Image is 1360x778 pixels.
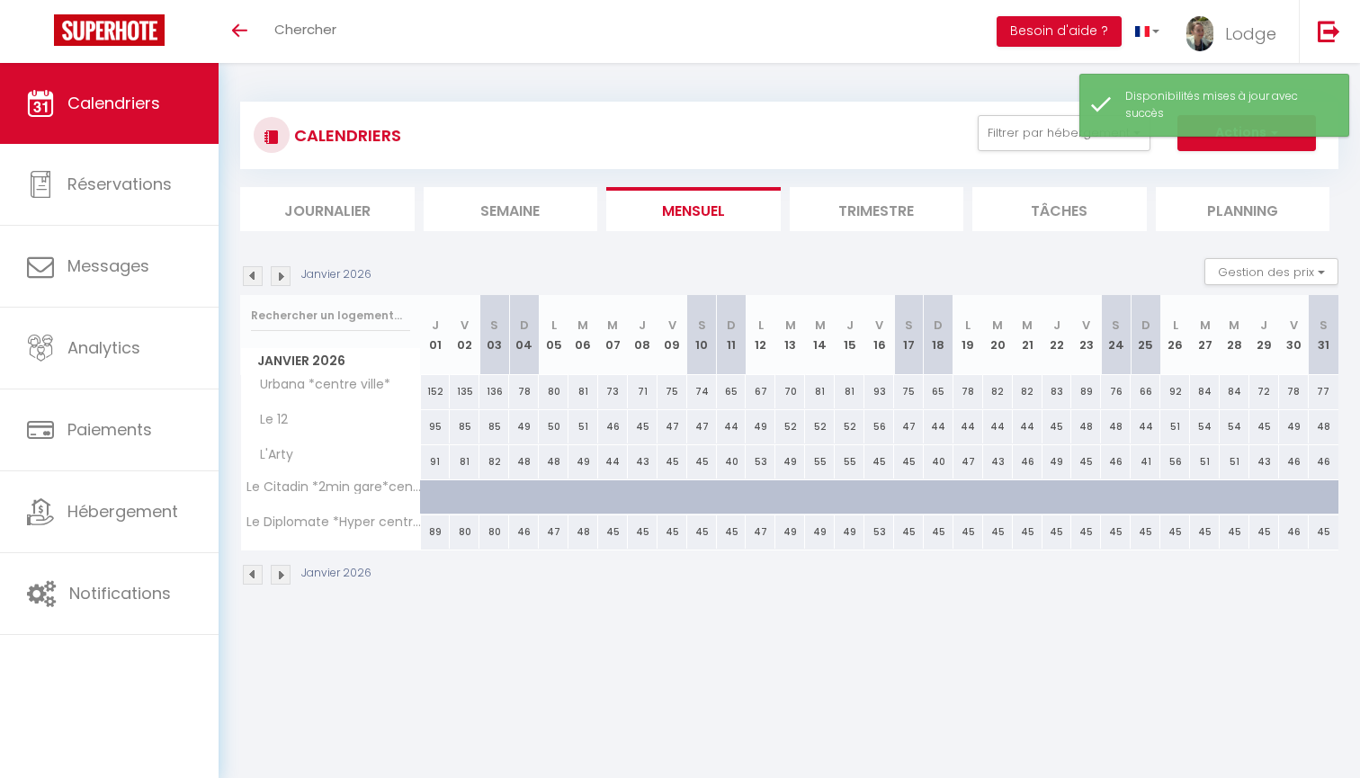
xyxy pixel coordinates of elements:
th: 23 [1071,295,1101,375]
button: Besoin d'aide ? [997,16,1122,47]
span: Hébergement [67,500,178,523]
div: 45 [894,515,924,549]
span: Notifications [69,582,171,604]
div: 93 [864,375,894,408]
abbr: J [639,317,646,334]
div: 76 [1101,375,1131,408]
button: Gestion des prix [1204,258,1338,285]
div: 44 [953,410,983,443]
div: 51 [1160,410,1190,443]
div: 43 [628,445,658,478]
div: 45 [1220,515,1249,549]
abbr: M [1229,317,1239,334]
span: Urbana *centre ville* [244,375,395,395]
abbr: V [668,317,676,334]
div: 78 [1279,375,1309,408]
div: 40 [717,445,747,478]
div: 51 [568,410,598,443]
div: 85 [450,410,479,443]
div: 46 [509,515,539,549]
th: 18 [924,295,953,375]
div: 135 [450,375,479,408]
li: Mensuel [606,187,781,231]
div: Disponibilités mises à jour avec succès [1125,88,1330,122]
p: Janvier 2026 [301,565,371,582]
div: 47 [658,410,687,443]
th: 04 [509,295,539,375]
abbr: J [1260,317,1267,334]
span: Janvier 2026 [241,348,420,374]
div: 95 [421,410,451,443]
th: 30 [1279,295,1309,375]
div: 47 [894,410,924,443]
th: 28 [1220,295,1249,375]
abbr: S [698,317,706,334]
div: 52 [805,410,835,443]
div: 45 [658,445,687,478]
div: 45 [894,445,924,478]
img: Super Booking [54,14,165,46]
div: 54 [1190,410,1220,443]
li: Trimestre [790,187,964,231]
span: Le 12 [244,410,311,430]
div: 52 [775,410,805,443]
div: 47 [539,515,568,549]
div: 47 [687,410,717,443]
p: Janvier 2026 [301,266,371,283]
h3: CALENDRIERS [290,115,401,156]
div: 45 [1160,515,1190,549]
div: 53 [864,515,894,549]
div: 46 [1309,445,1338,478]
div: 73 [598,375,628,408]
abbr: M [815,317,826,334]
div: 75 [658,375,687,408]
div: 82 [983,375,1013,408]
div: 44 [1013,410,1042,443]
abbr: M [577,317,588,334]
div: 44 [924,410,953,443]
div: 55 [805,445,835,478]
th: 20 [983,295,1013,375]
th: 14 [805,295,835,375]
div: 40 [924,445,953,478]
th: 25 [1131,295,1160,375]
span: Messages [67,255,149,277]
abbr: L [965,317,971,334]
div: 55 [835,445,864,478]
div: 45 [687,445,717,478]
th: 03 [479,295,509,375]
div: 46 [1279,515,1309,549]
div: 75 [894,375,924,408]
div: 45 [864,445,894,478]
div: 45 [983,515,1013,549]
span: Lodge [1225,22,1276,45]
abbr: V [461,317,469,334]
abbr: J [846,317,854,334]
abbr: M [992,317,1003,334]
div: 50 [539,410,568,443]
div: 45 [924,515,953,549]
div: 72 [1249,375,1279,408]
span: Calendriers [67,92,160,114]
th: 16 [864,295,894,375]
div: 45 [628,515,658,549]
div: 81 [835,375,864,408]
div: 45 [1249,515,1279,549]
div: 48 [568,515,598,549]
div: 89 [1071,375,1101,408]
div: 45 [1013,515,1042,549]
div: 48 [1309,410,1338,443]
abbr: S [905,317,913,334]
abbr: J [432,317,439,334]
th: 09 [658,295,687,375]
th: 27 [1190,295,1220,375]
th: 10 [687,295,717,375]
div: 45 [1042,410,1072,443]
div: 45 [953,515,983,549]
div: 54 [1220,410,1249,443]
li: Tâches [972,187,1147,231]
div: 46 [1279,445,1309,478]
div: 46 [1013,445,1042,478]
div: 65 [717,375,747,408]
abbr: L [758,317,764,334]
